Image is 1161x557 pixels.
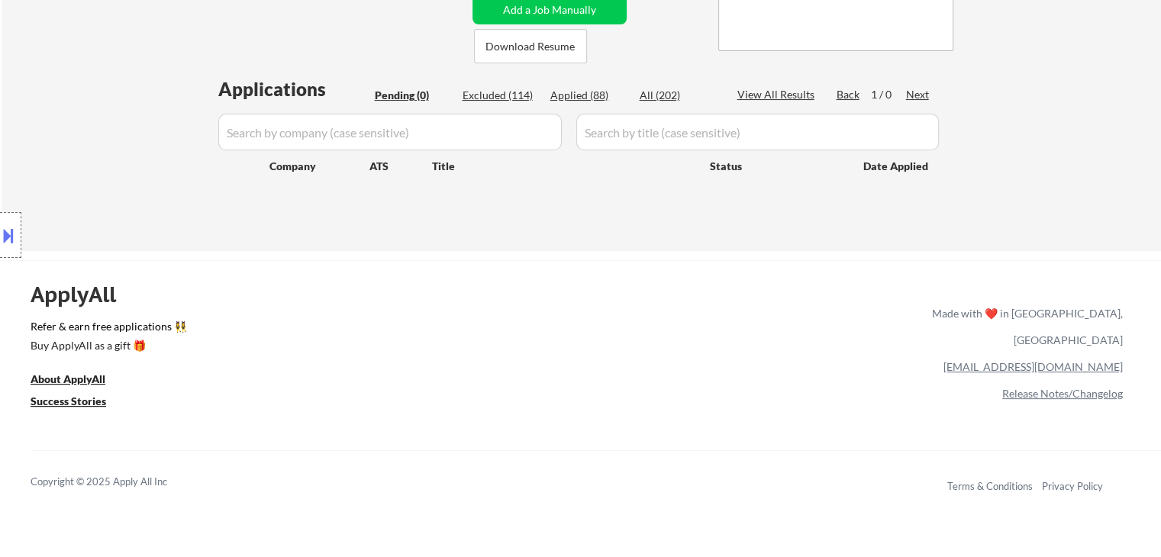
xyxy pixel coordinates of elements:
[31,371,127,390] a: About ApplyAll
[369,159,432,174] div: ATS
[863,159,930,174] div: Date Applied
[1042,480,1103,492] a: Privacy Policy
[640,88,716,103] div: All (202)
[31,393,127,412] a: Success Stories
[31,475,206,490] div: Copyright © 2025 Apply All Inc
[31,394,106,407] u: Success Stories
[926,300,1123,353] div: Made with ❤️ in [GEOGRAPHIC_DATA], [GEOGRAPHIC_DATA]
[432,159,695,174] div: Title
[871,87,906,102] div: 1 / 0
[31,372,105,385] u: About ApplyAll
[947,480,1033,492] a: Terms & Conditions
[943,360,1123,373] a: [EMAIL_ADDRESS][DOMAIN_NAME]
[710,152,841,179] div: Status
[737,87,819,102] div: View All Results
[576,114,939,150] input: Search by title (case sensitive)
[31,321,613,337] a: Refer & earn free applications 👯‍♀️
[218,114,562,150] input: Search by company (case sensitive)
[550,88,627,103] div: Applied (88)
[906,87,930,102] div: Next
[1002,387,1123,400] a: Release Notes/Changelog
[375,88,451,103] div: Pending (0)
[474,29,587,63] button: Download Resume
[463,88,539,103] div: Excluded (114)
[218,80,369,98] div: Applications
[269,159,369,174] div: Company
[837,87,861,102] div: Back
